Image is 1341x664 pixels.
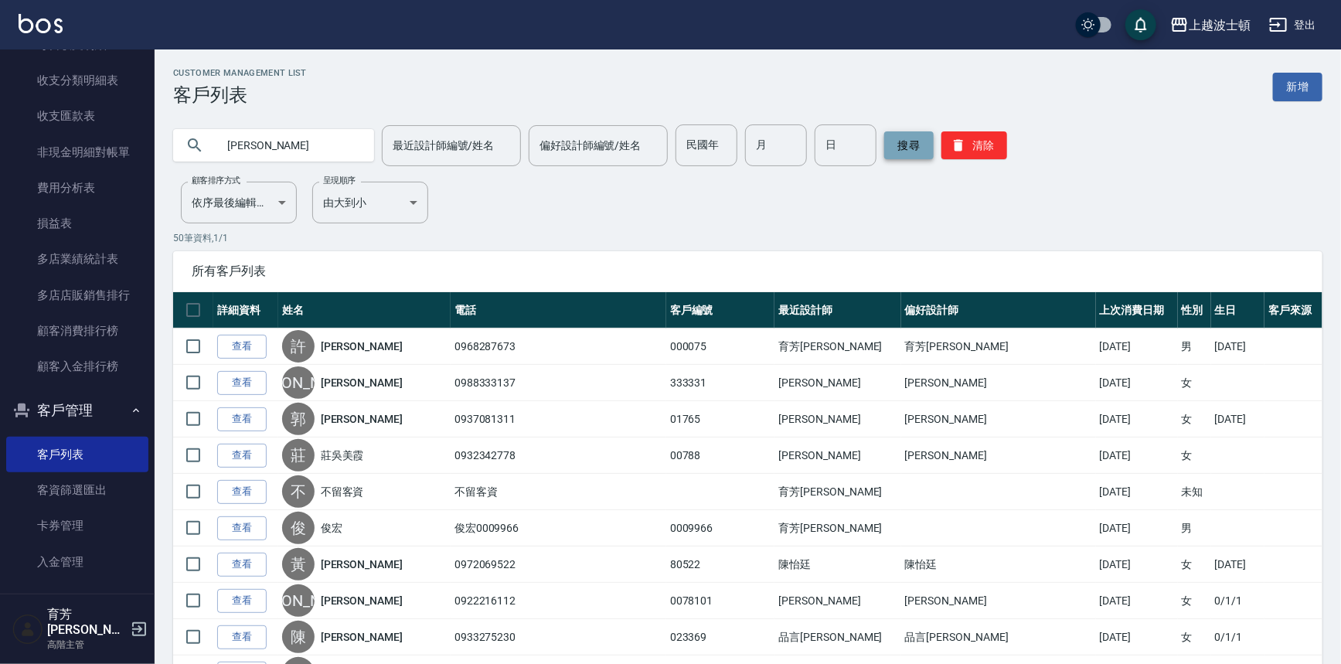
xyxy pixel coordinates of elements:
td: 品言[PERSON_NAME] [901,619,1096,655]
label: 呈現順序 [323,175,356,186]
button: 上越波士頓 [1164,9,1257,41]
div: 許 [282,330,315,363]
td: 不留客資 [451,474,666,510]
a: 查看 [217,371,267,395]
a: 查看 [217,516,267,540]
td: 80522 [666,547,775,583]
a: 查看 [217,335,267,359]
img: Person [12,614,43,645]
button: 搜尋 [884,131,934,159]
th: 性別 [1178,292,1211,329]
div: 由大到小 [312,182,428,223]
h2: Customer Management List [173,68,307,78]
td: 女 [1178,547,1211,583]
label: 顧客排序方式 [192,175,240,186]
td: [DATE] [1096,583,1178,619]
td: [PERSON_NAME] [901,438,1096,474]
td: 女 [1178,365,1211,401]
td: [PERSON_NAME] [901,401,1096,438]
td: [DATE] [1211,329,1265,365]
th: 上次消費日期 [1096,292,1178,329]
td: 0009966 [666,510,775,547]
td: [DATE] [1211,401,1265,438]
td: [DATE] [1096,329,1178,365]
a: 費用分析表 [6,170,148,206]
a: [PERSON_NAME] [321,593,403,608]
a: 顧客消費排行榜 [6,313,148,349]
th: 客戶來源 [1264,292,1322,329]
div: 俊 [282,512,315,544]
a: 查看 [217,553,267,577]
td: 0933275230 [451,619,666,655]
a: 查看 [217,407,267,431]
div: 不 [282,475,315,508]
a: 新增 [1273,73,1322,101]
img: Logo [19,14,63,33]
a: [PERSON_NAME] [321,629,403,645]
td: [DATE] [1096,438,1178,474]
td: 023369 [666,619,775,655]
td: [DATE] [1096,547,1178,583]
a: [PERSON_NAME] [321,339,403,354]
th: 姓名 [278,292,451,329]
a: 卡券管理 [6,508,148,543]
a: 多店店販銷售排行 [6,278,148,313]
td: 0937081311 [451,401,666,438]
td: 0/1/1 [1211,583,1265,619]
a: 收支分類明細表 [6,63,148,98]
td: 陳怡廷 [901,547,1096,583]
td: [PERSON_NAME] [774,583,900,619]
a: 查看 [217,480,267,504]
td: [DATE] [1096,619,1178,655]
button: 員工及薪資 [6,586,148,626]
td: [PERSON_NAME] [774,438,900,474]
th: 最近設計師 [774,292,900,329]
button: 登出 [1263,11,1322,39]
a: 多店業績統計表 [6,241,148,277]
td: 育芳[PERSON_NAME] [774,474,900,510]
td: [DATE] [1211,547,1265,583]
td: 0988333137 [451,365,666,401]
td: 0932342778 [451,438,666,474]
th: 客戶編號 [666,292,775,329]
td: 品言[PERSON_NAME] [774,619,900,655]
td: [PERSON_NAME] [901,583,1096,619]
a: 客資篩選匯出 [6,472,148,508]
span: 所有客戶列表 [192,264,1304,279]
td: 0972069522 [451,547,666,583]
div: [PERSON_NAME] [282,366,315,399]
div: 陳 [282,621,315,653]
div: 莊 [282,439,315,472]
td: 0968287673 [451,329,666,365]
td: [DATE] [1096,401,1178,438]
td: 男 [1178,510,1211,547]
a: 收支匯款表 [6,98,148,134]
td: 女 [1178,619,1211,655]
a: [PERSON_NAME] [321,411,403,427]
p: 高階主管 [47,638,126,652]
h3: 客戶列表 [173,84,307,106]
a: 查看 [217,625,267,649]
a: 顧客入金排行榜 [6,349,148,384]
a: 莊吳美霞 [321,448,364,463]
div: 依序最後編輯時間 [181,182,297,223]
div: [PERSON_NAME] [282,584,315,617]
td: [PERSON_NAME] [774,401,900,438]
td: 000075 [666,329,775,365]
p: 50 筆資料, 1 / 1 [173,231,1322,245]
td: [DATE] [1096,365,1178,401]
td: 0/1/1 [1211,619,1265,655]
div: 上越波士頓 [1189,15,1251,35]
td: 0078101 [666,583,775,619]
td: 0922216112 [451,583,666,619]
td: 未知 [1178,474,1211,510]
td: 00788 [666,438,775,474]
button: 客戶管理 [6,390,148,431]
a: 客戶列表 [6,437,148,472]
a: 查看 [217,444,267,468]
td: 男 [1178,329,1211,365]
input: 搜尋關鍵字 [216,124,362,166]
td: 育芳[PERSON_NAME] [901,329,1096,365]
td: 俊宏0009966 [451,510,666,547]
button: save [1125,9,1156,40]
